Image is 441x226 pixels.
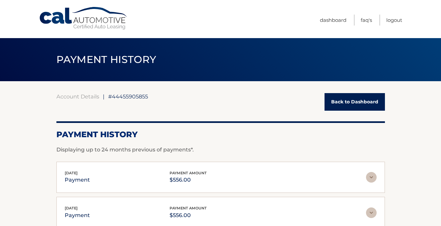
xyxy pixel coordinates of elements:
[386,15,402,26] a: Logout
[170,211,207,220] p: $556.00
[56,53,156,66] span: PAYMENT HISTORY
[65,175,90,185] p: payment
[56,130,385,140] h2: Payment History
[103,93,105,100] span: |
[320,15,346,26] a: Dashboard
[325,93,385,111] a: Back to Dashboard
[56,146,385,154] p: Displaying up to 24 months previous of payments*.
[170,206,207,210] span: payment amount
[39,7,128,30] a: Cal Automotive
[170,171,207,175] span: payment amount
[108,93,148,100] span: #44455905855
[56,93,99,100] a: Account Details
[65,206,78,210] span: [DATE]
[366,172,377,183] img: accordion-rest.svg
[361,15,372,26] a: FAQ's
[170,175,207,185] p: $556.00
[366,207,377,218] img: accordion-rest.svg
[65,171,78,175] span: [DATE]
[65,211,90,220] p: payment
